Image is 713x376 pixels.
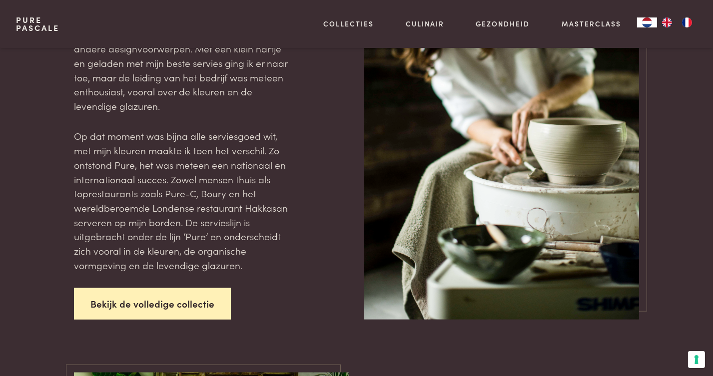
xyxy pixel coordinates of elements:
a: Collecties [323,18,374,29]
a: NL [637,17,657,27]
button: Uw voorkeuren voor toestemming voor trackingtechnologieën [688,351,705,368]
p: Op dat moment was bijna alle serviesgoed wit, met mijn kleuren maakte ik toen het verschil. Zo on... [74,129,290,272]
a: FR [677,17,697,27]
a: Masterclass [562,18,621,29]
ul: Language list [657,17,697,27]
a: Bekijk de volledige collectie [74,288,231,320]
a: EN [657,17,677,27]
div: Language [637,17,657,27]
aside: Language selected: Nederlands [637,17,697,27]
a: PurePascale [16,16,59,32]
a: Gezondheid [476,18,530,29]
a: Culinair [406,18,444,29]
